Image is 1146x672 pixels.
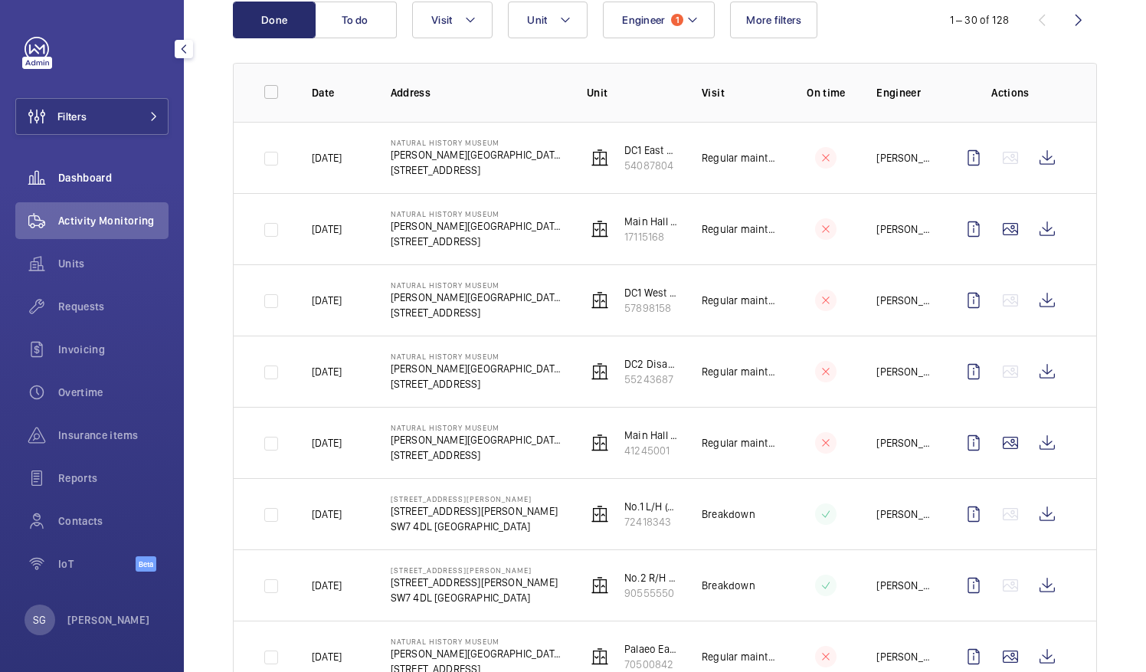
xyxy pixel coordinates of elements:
[702,506,755,522] p: Breakdown
[624,514,677,529] p: 72418343
[57,109,87,124] span: Filters
[587,85,677,100] p: Unit
[391,352,563,361] p: Natural History Museum
[391,575,558,590] p: [STREET_ADDRESS][PERSON_NAME]
[312,578,342,593] p: [DATE]
[391,85,563,100] p: Address
[391,376,563,392] p: [STREET_ADDRESS]
[591,576,609,595] img: elevator.svg
[431,14,452,26] span: Visit
[876,293,931,308] p: [PERSON_NAME]
[312,506,342,522] p: [DATE]
[391,280,563,290] p: Natural History Museum
[624,499,677,514] p: No.1 L/H (10)
[314,2,397,38] button: To do
[624,585,677,601] p: 90555550
[624,372,677,387] p: 55243687
[412,2,493,38] button: Visit
[876,649,931,664] p: [PERSON_NAME]
[876,506,931,522] p: [PERSON_NAME]
[391,565,558,575] p: [STREET_ADDRESS][PERSON_NAME]
[58,342,169,357] span: Invoicing
[624,143,677,158] p: DC1 East Passenger SN/L/380
[391,519,558,534] p: SW7 4DL [GEOGRAPHIC_DATA]
[58,299,169,314] span: Requests
[622,14,665,26] span: Engineer
[391,646,563,661] p: [PERSON_NAME][GEOGRAPHIC_DATA]
[391,432,563,447] p: [PERSON_NAME][GEOGRAPHIC_DATA]
[591,434,609,452] img: elevator.svg
[876,578,931,593] p: [PERSON_NAME]
[391,290,563,305] p: [PERSON_NAME][GEOGRAPHIC_DATA]
[391,147,563,162] p: [PERSON_NAME][GEOGRAPHIC_DATA]
[603,2,715,38] button: Engineer1
[312,435,342,451] p: [DATE]
[391,503,558,519] p: [STREET_ADDRESS][PERSON_NAME]
[702,578,755,593] p: Breakdown
[508,2,588,38] button: Unit
[391,305,563,320] p: [STREET_ADDRESS]
[391,447,563,463] p: [STREET_ADDRESS]
[624,356,677,372] p: DC2 Disabled - Reception SP/L/06
[391,637,563,646] p: Natural History Museum
[312,649,342,664] p: [DATE]
[58,213,169,228] span: Activity Monitoring
[58,428,169,443] span: Insurance items
[800,85,852,100] p: On time
[58,556,136,572] span: IoT
[624,641,677,657] p: Palaeo East Goods SC/L/69
[312,221,342,237] p: [DATE]
[391,590,558,605] p: SW7 4DL [GEOGRAPHIC_DATA]
[624,443,677,458] p: 41245001
[58,513,169,529] span: Contacts
[591,291,609,310] img: elevator.svg
[624,214,677,229] p: Main Hall Passenger L/H SA/L/31
[312,150,342,166] p: [DATE]
[955,85,1066,100] p: Actions
[591,149,609,167] img: elevator.svg
[876,435,931,451] p: [PERSON_NAME]
[391,162,563,178] p: [STREET_ADDRESS]
[15,98,169,135] button: Filters
[624,657,677,672] p: 70500842
[950,12,1009,28] div: 1 – 30 of 128
[391,218,563,234] p: [PERSON_NAME][GEOGRAPHIC_DATA]
[624,570,677,585] p: No.2 R/H (11)
[591,220,609,238] img: elevator.svg
[624,428,677,443] p: Main Hall Passenger R/H SA/L/32
[312,364,342,379] p: [DATE]
[624,158,677,173] p: 54087804
[591,647,609,666] img: elevator.svg
[527,14,547,26] span: Unit
[702,221,775,237] p: Regular maintenance
[391,138,563,147] p: Natural History Museum
[591,362,609,381] img: elevator.svg
[702,85,775,100] p: Visit
[58,385,169,400] span: Overtime
[58,170,169,185] span: Dashboard
[391,494,558,503] p: [STREET_ADDRESS][PERSON_NAME]
[391,234,563,249] p: [STREET_ADDRESS]
[391,209,563,218] p: Natural History Museum
[312,293,342,308] p: [DATE]
[876,364,931,379] p: [PERSON_NAME]
[702,150,775,166] p: Regular maintenance
[702,649,775,664] p: Regular maintenance
[67,612,150,628] p: [PERSON_NAME]
[702,364,775,379] p: Regular maintenance
[624,285,677,300] p: DC1 West Passenger SN/L/381
[58,470,169,486] span: Reports
[33,612,46,628] p: SG
[58,256,169,271] span: Units
[671,14,683,26] span: 1
[730,2,817,38] button: More filters
[312,85,366,100] p: Date
[391,423,563,432] p: Natural History Museum
[591,505,609,523] img: elevator.svg
[702,293,775,308] p: Regular maintenance
[233,2,316,38] button: Done
[702,435,775,451] p: Regular maintenance
[876,150,931,166] p: [PERSON_NAME]
[876,221,931,237] p: [PERSON_NAME]
[391,361,563,376] p: [PERSON_NAME][GEOGRAPHIC_DATA]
